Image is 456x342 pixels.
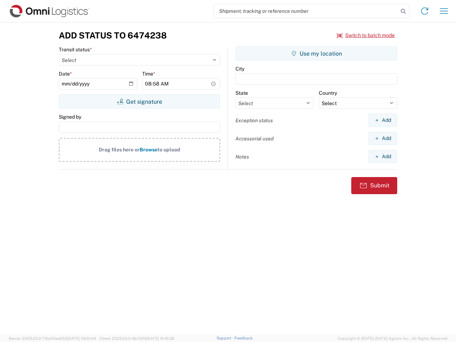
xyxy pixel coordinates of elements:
[235,66,244,72] label: City
[59,46,92,53] label: Transit status
[67,336,96,341] span: [DATE] 09:51:04
[59,114,81,120] label: Signed by
[99,336,174,341] span: Client: 2025.20.0-8b113f4
[59,30,167,41] h3: Add Status to 6474238
[368,132,397,145] button: Add
[235,90,248,96] label: State
[214,4,398,18] input: Shipment, tracking or reference number
[235,154,249,160] label: Notes
[99,147,140,152] span: Drag files here or
[146,336,174,341] span: [DATE] 10:16:38
[337,30,395,41] button: Switch to batch mode
[157,147,180,152] span: to upload
[235,46,397,61] button: Use my location
[9,336,96,341] span: Server: 2025.20.0-710e05ee653
[235,135,274,142] label: Accessorial used
[59,71,72,77] label: Date
[338,335,447,342] span: Copyright © [DATE]-[DATE] Agistix Inc., All Rights Reserved
[351,177,397,194] button: Submit
[142,71,155,77] label: Time
[140,147,157,152] span: Browse
[368,114,397,127] button: Add
[234,336,253,340] a: Feedback
[319,90,337,96] label: Country
[368,150,397,163] button: Add
[59,94,220,109] button: Get signature
[235,117,273,124] label: Exception status
[217,336,234,340] a: Support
